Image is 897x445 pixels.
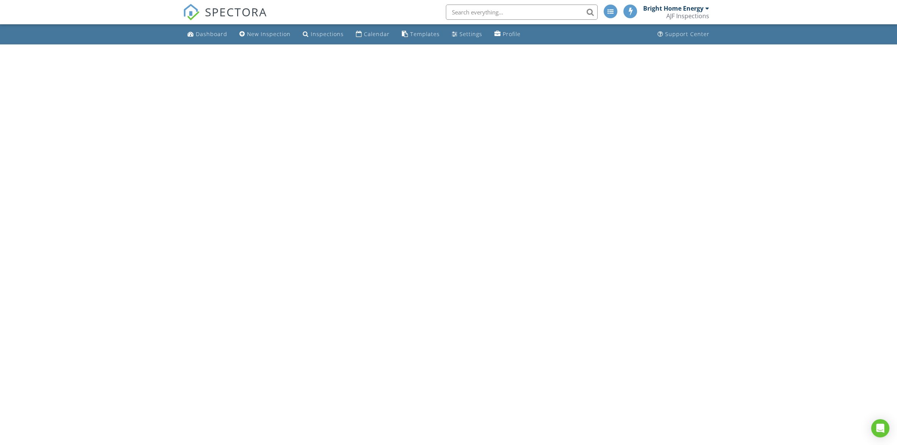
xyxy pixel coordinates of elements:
[311,30,344,38] div: Inspections
[491,27,524,41] a: Profile
[399,27,443,41] a: Templates
[410,30,440,38] div: Templates
[643,5,703,12] div: Bright Home Energy
[655,27,713,41] a: Support Center
[460,30,482,38] div: Settings
[183,4,200,21] img: The Best Home Inspection Software - Spectora
[871,419,889,437] div: Open Intercom Messenger
[353,27,393,41] a: Calendar
[300,27,347,41] a: Inspections
[503,30,521,38] div: Profile
[183,10,267,26] a: SPECTORA
[205,4,267,20] span: SPECTORA
[449,27,485,41] a: Settings
[196,30,227,38] div: Dashboard
[247,30,291,38] div: New Inspection
[446,5,598,20] input: Search everything...
[236,27,294,41] a: New Inspection
[364,30,390,38] div: Calendar
[666,12,709,20] div: AJF Inspections
[665,30,710,38] div: Support Center
[184,27,230,41] a: Dashboard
